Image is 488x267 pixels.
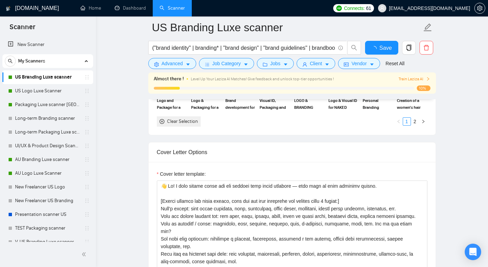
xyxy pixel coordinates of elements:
[15,153,80,166] a: AU Branding Luxe scanner
[344,62,349,67] span: idcard
[205,62,210,67] span: bars
[84,88,90,94] span: holder
[395,117,403,126] button: left
[403,117,411,126] li: 1
[465,244,481,260] div: Open Intercom Messenger
[283,62,288,67] span: caret-down
[338,58,380,69] button: idcardVendorcaret-down
[270,60,280,67] span: Jobs
[160,119,164,124] span: close-circle
[160,5,185,11] a: searchScanner
[84,116,90,121] span: holder
[186,62,190,67] span: caret-down
[348,45,361,51] span: search
[363,97,393,111] span: Personal Branding
[84,198,90,204] span: holder
[417,85,430,91] span: 10%
[80,5,101,11] a: homeHome
[2,54,93,249] li: My Scanners
[426,77,430,81] span: right
[15,235,80,249] a: V. US Branding Luxe scanner
[18,54,45,68] span: My Scanners
[212,60,241,67] span: Job Category
[82,251,88,258] span: double-left
[152,44,335,52] input: Search Freelance Jobs...
[386,60,404,67] a: Reset All
[15,112,80,125] a: Long-term Branding scanner
[263,62,267,67] span: folder
[403,118,411,125] a: 1
[84,74,90,80] span: holder
[8,38,88,51] a: New Scanner
[191,77,334,81] span: Level Up Your Laziza AI Matches! Give feedback and unlock top-tier opportunities !
[420,45,433,51] span: delete
[302,62,307,67] span: user
[380,6,385,11] span: user
[84,184,90,190] span: holder
[402,45,415,51] span: copy
[423,23,432,32] span: edit
[411,118,419,125] a: 2
[154,75,184,83] span: Almost there !
[399,76,430,82] button: Train Laziza AI
[157,170,206,178] label: Cover letter template:
[167,118,198,125] div: Clear Selection
[310,60,322,67] span: Client
[15,98,80,112] a: Packaging Luxe scanner [GEOGRAPHIC_DATA]
[84,157,90,162] span: holder
[152,19,422,36] input: Scanner name...
[421,119,425,124] span: right
[225,97,255,111] span: Brand development for bakery chain
[379,44,392,52] span: Save
[294,97,324,111] span: LOGO & BRANDING Concept for premium glass jewelry brand
[475,5,485,11] span: setting
[474,3,485,14] button: setting
[15,208,80,221] a: Presentation scanner US
[243,62,248,67] span: caret-down
[365,41,398,55] button: Save
[6,3,11,14] img: logo
[420,41,433,55] button: delete
[15,166,80,180] a: AU Logo Luxe Scanner
[5,59,15,63] span: search
[15,221,80,235] a: TEST Packaging scanner
[115,5,146,11] a: dashboardDashboard
[84,102,90,107] span: holder
[157,97,187,111] span: Logo and Package for a healthy food project Omega Tree
[411,117,419,126] li: 2
[15,139,80,153] a: UI/UX & Product Design Scanner
[84,129,90,135] span: holder
[2,38,93,51] li: New Scanner
[15,70,80,84] a: US Branding Luxe scanner
[15,125,80,139] a: Long-term Packaging Luxe scanner
[84,143,90,149] span: holder
[257,58,294,69] button: folderJobscaret-down
[351,60,366,67] span: Vendor
[15,180,80,194] a: New Freelancer US Logo
[419,117,427,126] li: Next Page
[397,97,427,111] span: Creation of a women's hair care brand The [PERSON_NAME]
[370,62,374,67] span: caret-down
[328,97,359,111] span: Logo & Visual ID for NAKED LOAF®
[84,239,90,245] span: holder
[5,56,16,67] button: search
[474,5,485,11] a: setting
[148,58,196,69] button: settingAdvancedcaret-down
[199,58,254,69] button: barsJob Categorycaret-down
[397,119,401,124] span: left
[84,225,90,231] span: holder
[260,97,290,111] span: Visual ID, Packaging and BrandBook for G&Н Bаby® brand
[191,97,221,111] span: Logo & Packaging for a jewelry brand
[15,194,80,208] a: New Freelancer US Branding
[15,84,80,98] a: US Logo Luxe Scanner
[325,62,329,67] span: caret-down
[344,4,364,12] span: Connects:
[84,212,90,217] span: holder
[347,41,361,55] button: search
[338,46,343,50] span: info-circle
[162,60,183,67] span: Advanced
[366,4,371,12] span: 61
[402,41,416,55] button: copy
[297,58,336,69] button: userClientcaret-down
